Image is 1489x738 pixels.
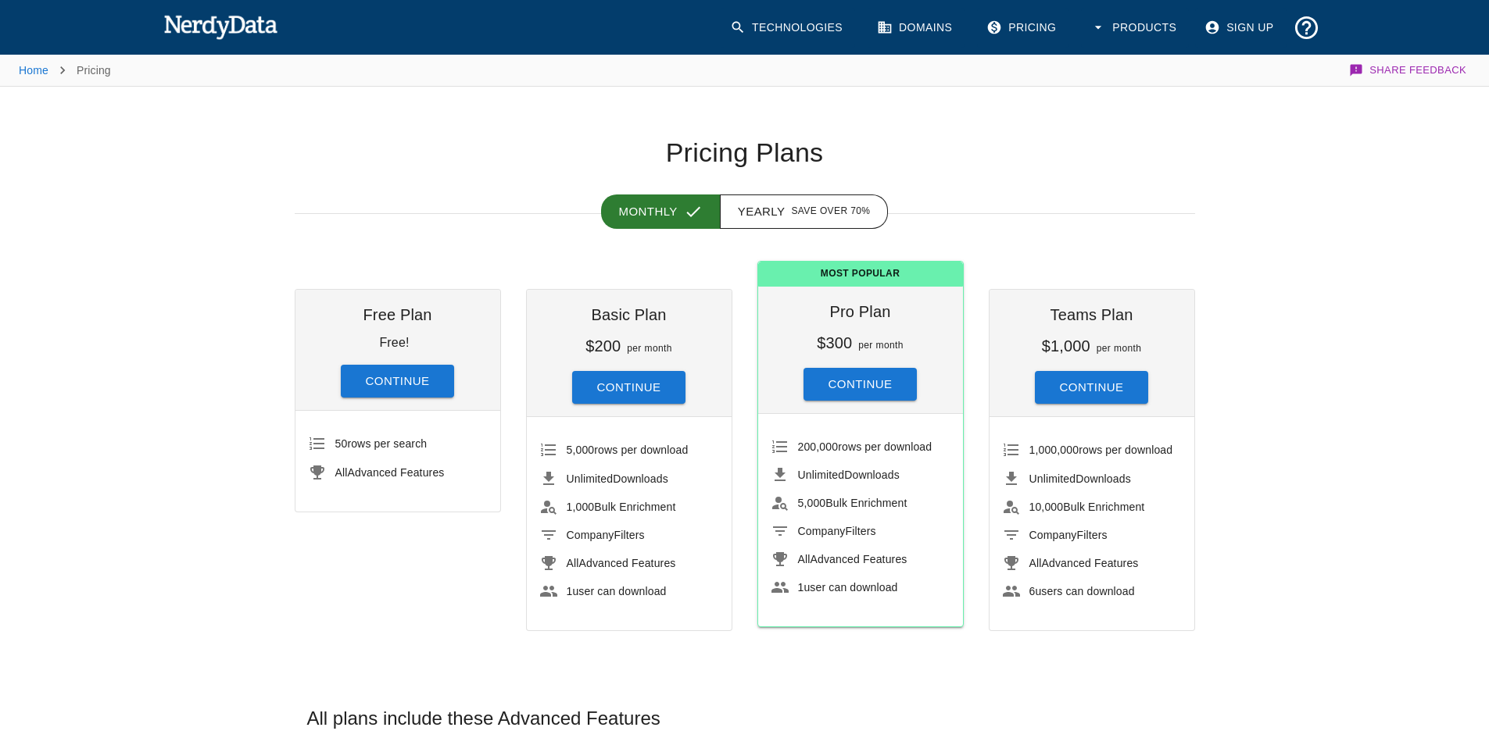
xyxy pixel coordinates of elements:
span: 5,000 [567,444,595,456]
span: Filters [1029,529,1108,541]
img: NerdyData.com [163,11,278,42]
a: Home [19,64,48,77]
span: rows per search [335,437,428,450]
span: 1,000,000 [1029,444,1079,456]
span: Unlimited [1029,472,1076,485]
button: Products [1081,8,1189,48]
h6: $200 [585,337,621,355]
span: user can download [567,585,667,597]
p: Free! [379,336,409,349]
h6: Teams Plan [1002,302,1182,327]
span: per month [1097,343,1142,354]
button: Yearly Save over 70% [720,194,889,229]
span: Bulk Enrichment [798,497,907,509]
span: Filters [567,529,645,541]
span: Company [798,525,846,537]
span: Downloads [1029,472,1131,485]
h6: $300 [817,334,852,351]
h6: Free Plan [308,302,488,327]
span: All [1029,557,1042,569]
span: Advanced Features [1029,557,1139,569]
h1: Pricing Plans [295,137,1195,169]
span: Advanced Features [567,557,676,569]
h6: Pro Plan [771,299,950,324]
span: All [567,557,579,569]
span: 6 [1029,585,1036,597]
span: Most Popular [758,262,963,287]
button: Continue [572,371,686,404]
span: per month [627,343,672,354]
span: Company [567,529,614,541]
span: 1 [567,585,573,597]
span: Company [1029,529,1077,541]
nav: breadcrumb [19,55,111,86]
span: Bulk Enrichment [1029,501,1145,513]
span: users can download [1029,585,1135,597]
span: rows per download [798,440,932,453]
span: rows per download [1029,444,1173,456]
a: Sign Up [1195,8,1286,48]
span: All [798,553,811,565]
span: Filters [798,525,876,537]
span: Bulk Enrichment [567,501,676,513]
span: per month [858,340,904,351]
h3: All plans include these Advanced Features [295,706,1195,731]
span: Save over 70% [791,204,870,219]
span: 1 [798,581,804,594]
a: Pricing [977,8,1068,48]
span: user can download [798,581,898,594]
p: Pricing [77,62,111,78]
span: Downloads [567,472,668,485]
span: 200,000 [798,440,839,453]
h6: $1,000 [1042,337,1090,355]
button: Share Feedback [1347,55,1470,86]
span: Downloads [798,469,900,481]
a: Domains [868,8,965,48]
h6: Basic Plan [539,302,719,327]
span: Advanced Features [798,553,907,565]
a: Technologies [721,8,855,48]
button: Continue [1035,371,1149,404]
button: Support and Documentation [1287,8,1326,48]
span: Unlimited [567,472,614,485]
span: 5,000 [798,497,826,509]
button: Continue [341,365,455,398]
button: Continue [804,368,918,401]
span: rows per download [567,444,689,456]
span: All [335,466,348,479]
button: Monthly [601,194,721,229]
span: 10,000 [1029,501,1064,513]
span: Unlimited [798,469,845,481]
span: 1,000 [567,501,595,513]
span: Advanced Features [335,466,445,479]
span: 50 [335,437,348,450]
